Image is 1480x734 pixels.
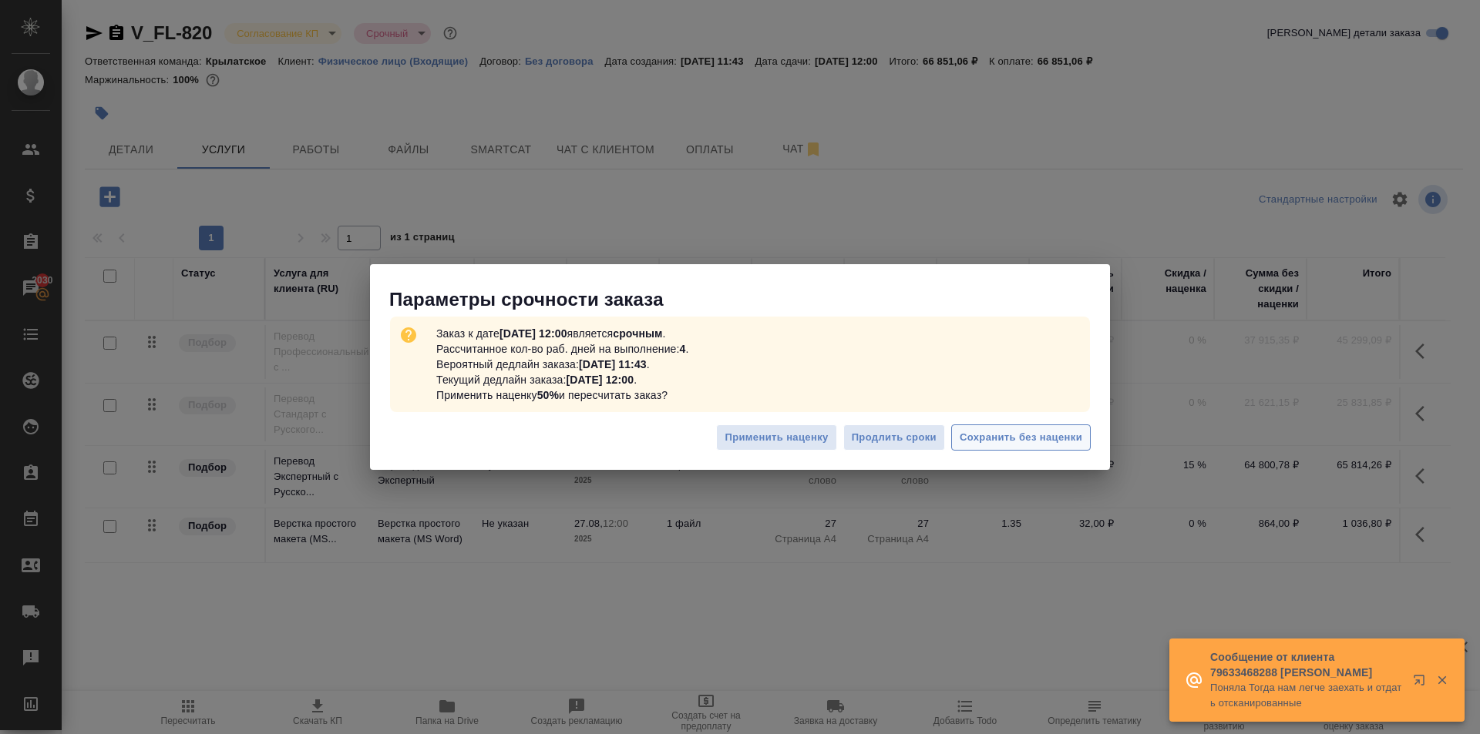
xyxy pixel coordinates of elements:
[716,424,836,451] button: Применить наценку
[389,287,1110,312] p: Параметры срочности заказа
[1426,673,1458,687] button: Закрыть
[579,358,647,370] b: [DATE] 11:43
[951,424,1091,451] button: Сохранить без наценки
[1210,649,1403,680] p: Сообщение от клиента 79633468288 [PERSON_NAME]
[499,327,567,340] b: [DATE] 12:00
[566,374,634,386] b: [DATE] 12:00
[430,320,695,409] p: Заказ к дате является . Рассчитанное кол-во раб. дней на выполнение: . Вероятный дедлайн заказа: ...
[725,429,828,447] span: Применить наценку
[843,424,945,451] button: Продлить сроки
[852,429,937,447] span: Продлить сроки
[537,389,559,401] b: 50%
[680,343,686,355] b: 4
[1210,680,1403,711] p: Поняла Тогда нам легче заехать и отдать отсканированные
[613,327,662,340] b: срочным
[960,429,1082,447] span: Сохранить без наценки
[1404,665,1441,702] button: Открыть в новой вкладке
